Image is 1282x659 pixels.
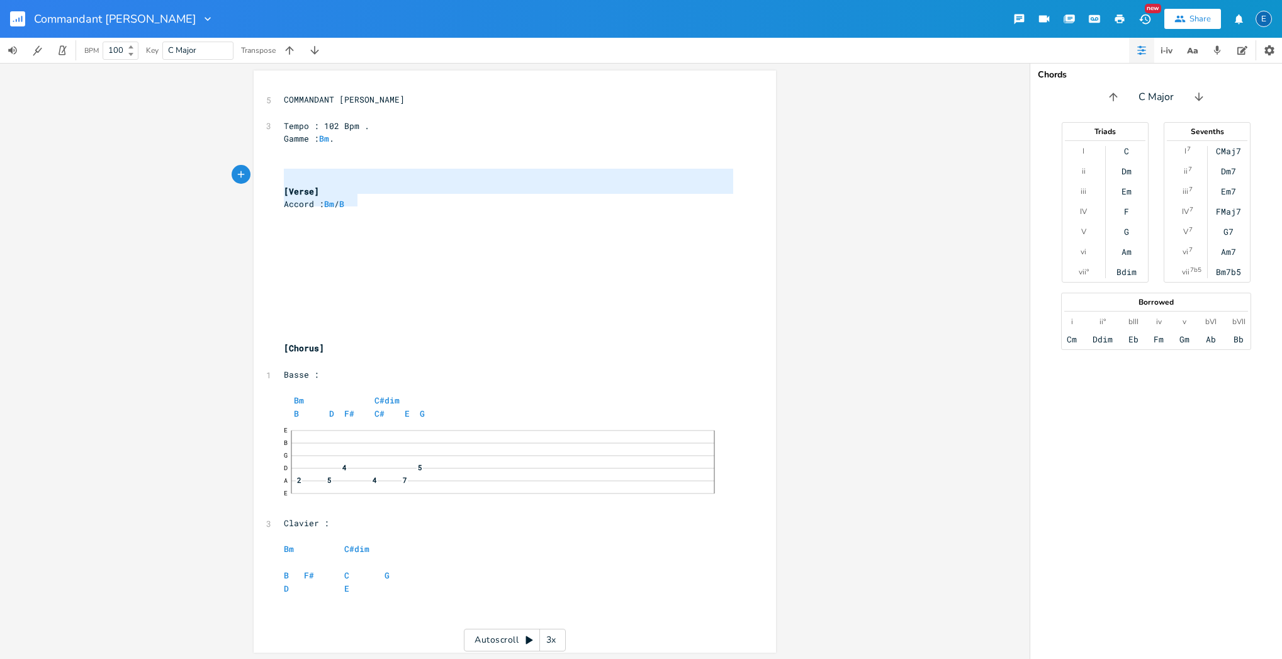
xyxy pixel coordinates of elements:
div: Sevenths [1164,128,1250,135]
text: G [284,451,288,459]
div: bVII [1232,317,1245,327]
div: vii [1182,267,1189,277]
div: bVI [1205,317,1217,327]
div: Share [1189,13,1211,25]
div: BPM [84,47,99,54]
span: COMMANDANT [PERSON_NAME] [284,94,405,105]
div: V [1183,227,1188,237]
div: Am [1122,247,1132,257]
span: D [329,408,334,419]
text: E [284,426,288,434]
div: New [1145,4,1161,13]
div: Bb [1234,334,1244,344]
span: [Chorus] [284,342,324,354]
span: 4 [371,476,378,483]
span: B [284,570,289,581]
div: F [1124,206,1129,217]
span: Basse : [284,369,319,380]
div: iii [1183,186,1188,196]
span: 7 [402,476,408,483]
div: Em7 [1221,186,1236,196]
span: B [294,408,299,419]
sup: 7 [1189,184,1193,194]
span: G [420,408,425,419]
text: B [284,439,288,447]
div: Fm [1154,334,1164,344]
div: I [1184,146,1186,156]
text: D [284,464,288,472]
div: Dm7 [1221,166,1236,176]
div: IV [1182,206,1189,217]
span: E [344,583,349,594]
span: Gamme : . [284,133,334,144]
div: Bm7b5 [1216,267,1241,277]
span: Tempo : 102 Bpm . [284,120,369,132]
button: Share [1164,9,1221,29]
div: G7 [1223,227,1234,237]
div: Dm [1122,166,1132,176]
div: Transpose [241,47,276,54]
sup: 7 [1189,225,1193,235]
span: 4 [341,464,347,471]
div: Triads [1062,128,1148,135]
sup: 7 [1189,245,1193,255]
div: I [1082,146,1084,156]
span: B [339,198,344,210]
sup: 7 [1188,164,1192,174]
div: iv [1156,317,1162,327]
div: IV [1080,206,1087,217]
div: ii [1184,166,1188,176]
div: ii° [1099,317,1106,327]
div: 3x [540,629,563,651]
span: C# [374,408,385,419]
span: F# [344,408,354,419]
div: Em [1122,186,1132,196]
span: Accord : / [284,198,344,210]
span: 5 [326,476,332,483]
span: F# [304,570,314,581]
div: vii° [1079,267,1089,277]
span: Bm [319,133,329,144]
div: bIII [1128,317,1139,327]
div: iii [1081,186,1086,196]
div: Borrowed [1062,298,1251,306]
button: E [1256,4,1272,33]
span: C#dim [344,543,369,555]
span: Clavier : [284,517,329,529]
div: Am7 [1221,247,1236,257]
span: G [385,570,390,581]
div: G [1124,227,1129,237]
span: 5 [417,464,423,471]
sup: 7b5 [1190,265,1201,275]
div: Key [146,47,159,54]
span: C#dim [374,395,400,406]
span: Bm [294,395,304,406]
div: Autoscroll [464,629,566,651]
span: [Verse] [284,186,319,197]
text: A [284,476,288,485]
div: vi [1081,247,1086,257]
div: Gm [1179,334,1189,344]
sup: 7 [1189,205,1193,215]
span: Bm [284,543,294,555]
div: ii [1082,166,1086,176]
span: Commandant [PERSON_NAME] [34,13,196,25]
div: vi [1183,247,1188,257]
div: V [1081,227,1086,237]
span: Bm [324,198,334,210]
span: E [405,408,410,419]
span: C Major [168,45,196,56]
sup: 7 [1187,144,1191,154]
div: i [1071,317,1073,327]
div: C [1124,146,1129,156]
span: D [284,583,289,594]
div: FMaj7 [1216,206,1241,217]
div: CMaj7 [1216,146,1241,156]
div: Ddim [1093,334,1113,344]
div: Eb [1128,334,1139,344]
div: emmanuel.grasset [1256,11,1272,27]
span: C Major [1139,90,1174,104]
span: C [344,570,349,581]
div: Bdim [1116,267,1137,277]
div: Ab [1206,334,1216,344]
